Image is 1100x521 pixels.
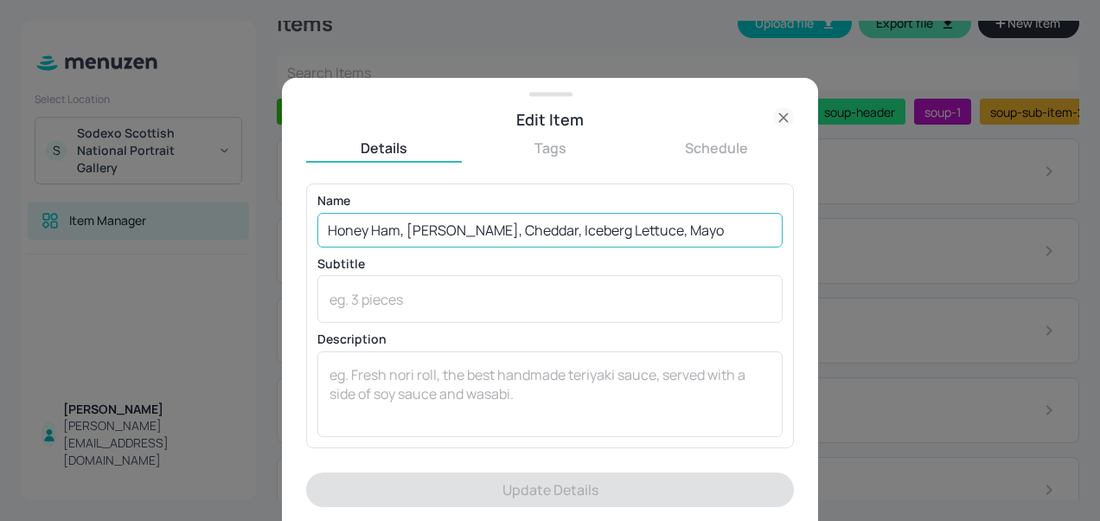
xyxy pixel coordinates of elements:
input: eg. Chicken Teriyaki Sushi Roll [317,213,783,248]
p: Name [317,195,783,207]
p: Subtitle [317,258,783,270]
button: Tags [472,138,628,158]
div: Edit Item [306,107,794,132]
p: Description [317,333,783,345]
button: Details [306,138,462,158]
button: Schedule [638,138,794,158]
